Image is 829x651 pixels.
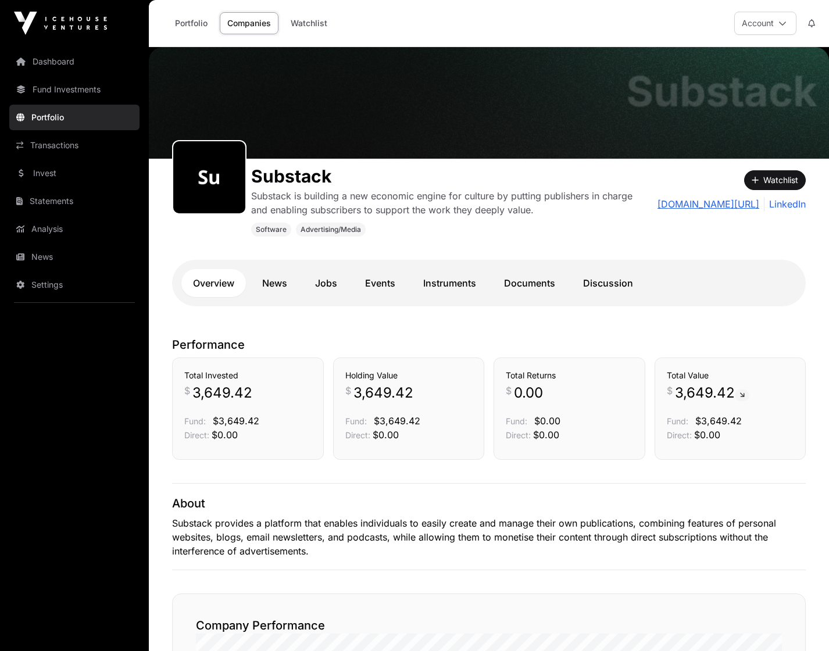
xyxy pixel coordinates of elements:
h3: Total Returns [506,370,633,381]
span: $3,649.42 [213,415,259,427]
span: Fund: [506,416,527,426]
a: Portfolio [167,12,215,34]
a: Discussion [571,269,645,297]
p: Performance [172,337,806,353]
span: $0.00 [533,429,559,441]
span: Fund: [184,416,206,426]
a: News [251,269,299,297]
h3: Holding Value [345,370,473,381]
span: Direct: [667,430,692,440]
a: Invest [9,160,140,186]
img: substack435.png [178,146,241,209]
h1: Substack [626,70,817,112]
button: Watchlist [744,170,806,190]
button: Account [734,12,796,35]
span: $3,649.42 [374,415,420,427]
span: Software [256,225,287,234]
a: Jobs [303,269,349,297]
span: $ [667,384,673,398]
nav: Tabs [181,269,796,297]
span: $3,649.42 [695,415,742,427]
span: $0.00 [694,429,720,441]
h1: Substack [251,166,648,187]
span: 0.00 [514,384,543,402]
span: $ [184,384,190,398]
a: Overview [181,269,246,297]
span: $0.00 [212,429,238,441]
span: 3,649.42 [192,384,252,402]
a: Documents [492,269,567,297]
a: Portfolio [9,105,140,130]
span: Direct: [345,430,370,440]
img: Icehouse Ventures Logo [14,12,107,35]
span: $0.00 [534,415,560,427]
a: Fund Investments [9,77,140,102]
a: Companies [220,12,278,34]
a: Settings [9,272,140,298]
a: Analysis [9,216,140,242]
h3: Total Value [667,370,794,381]
a: News [9,244,140,270]
p: Substack provides a platform that enables individuals to easily create and manage their own publi... [172,516,806,558]
a: Events [353,269,407,297]
span: Direct: [506,430,531,440]
span: 3,649.42 [353,384,413,402]
iframe: Chat Widget [771,595,829,651]
h2: Company Performance [196,617,782,634]
span: Fund: [667,416,688,426]
span: Advertising/Media [301,225,361,234]
span: $ [506,384,512,398]
p: Substack is building a new economic engine for culture by putting publishers in charge and enabli... [251,189,648,217]
h3: Total Invested [184,370,312,381]
a: Statements [9,188,140,214]
img: Substack [149,47,829,159]
a: [DOMAIN_NAME][URL] [658,197,759,211]
span: 3,649.42 [675,384,749,402]
a: LinkedIn [764,197,806,211]
span: $0.00 [373,429,399,441]
a: Dashboard [9,49,140,74]
a: Watchlist [283,12,335,34]
span: Direct: [184,430,209,440]
span: Fund: [345,416,367,426]
a: Instruments [412,269,488,297]
p: About [172,495,806,512]
span: $ [345,384,351,398]
a: Transactions [9,133,140,158]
